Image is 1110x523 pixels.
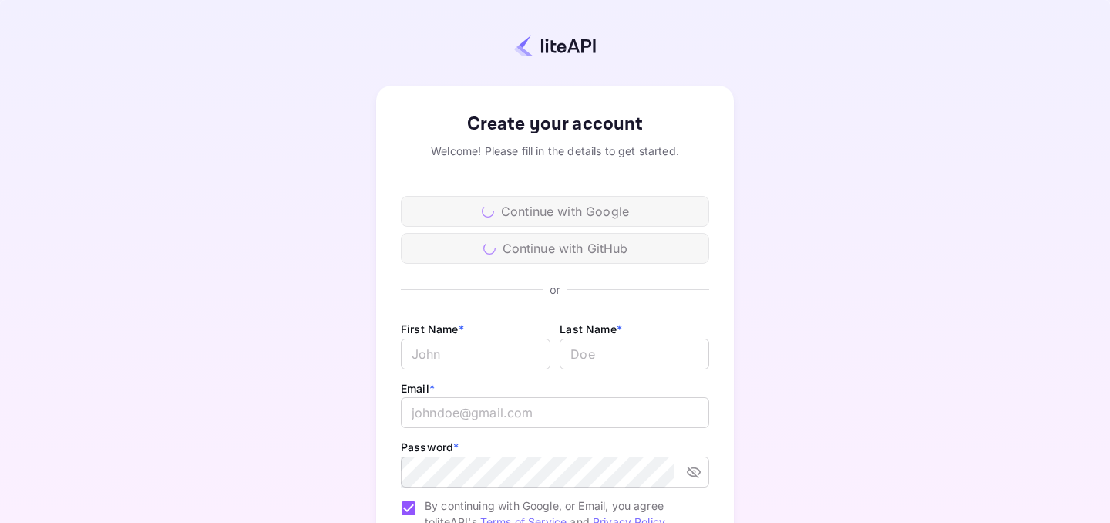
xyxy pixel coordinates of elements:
div: Create your account [401,110,709,138]
label: Email [401,382,435,395]
div: Continue with GitHub [401,233,709,264]
label: Last Name [560,322,622,336]
label: First Name [401,322,464,336]
img: liteapi [514,35,596,57]
label: Password [401,440,459,454]
input: johndoe@gmail.com [401,397,709,428]
div: Welcome! Please fill in the details to get started. [401,143,709,159]
div: Continue with Google [401,196,709,227]
input: John [401,339,550,369]
button: toggle password visibility [680,458,708,486]
input: Doe [560,339,709,369]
